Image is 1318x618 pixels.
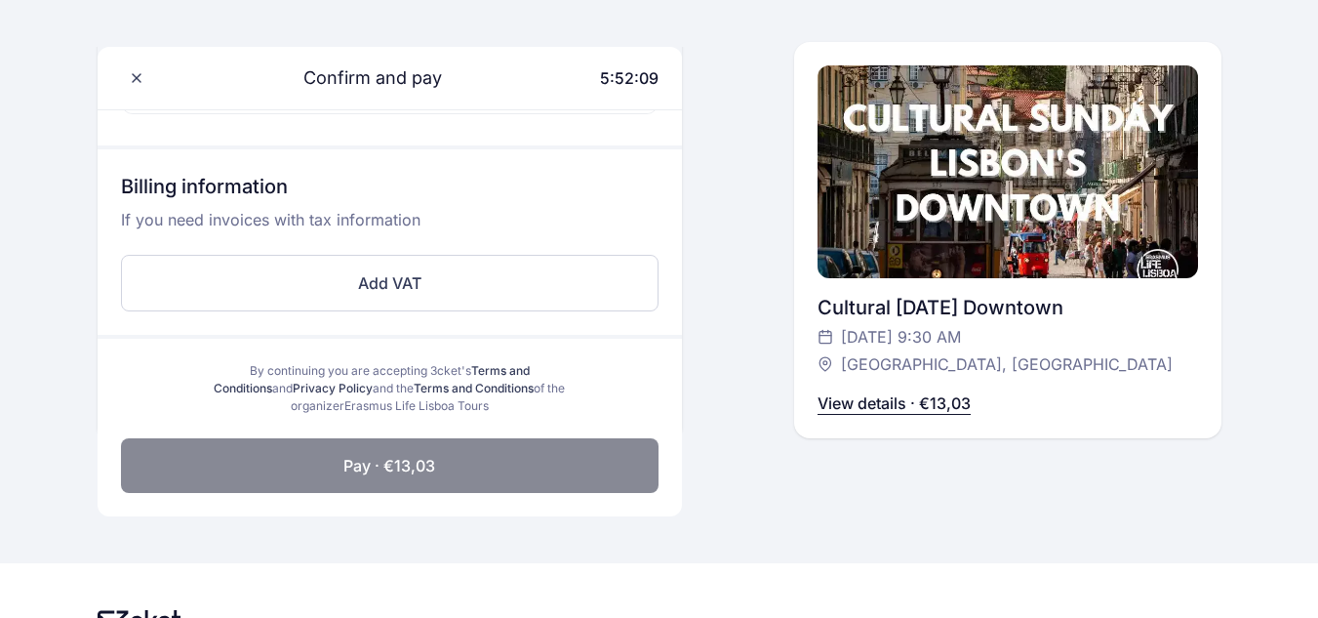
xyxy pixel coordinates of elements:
h3: Billing information [121,173,659,208]
a: Privacy Policy [293,381,373,395]
span: Confirm and pay [280,64,442,92]
p: View details · €13,03 [818,391,971,415]
p: If you need invoices with tax information [121,208,659,247]
span: Erasmus Life Lisboa Tours [344,398,489,413]
button: Pay · €13,03 [121,438,659,493]
div: By continuing you are accepting 3cket's and and the of the organizer [207,362,573,415]
span: [DATE] 9:30 AM [841,325,961,349]
a: Terms and Conditions [414,381,534,395]
span: Pay · €13,03 [343,454,435,477]
span: [GEOGRAPHIC_DATA], [GEOGRAPHIC_DATA] [841,352,1173,376]
div: Cultural [DATE] Downtown [818,294,1198,321]
span: 5:52:09 [600,68,659,88]
button: Add VAT [121,255,659,311]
